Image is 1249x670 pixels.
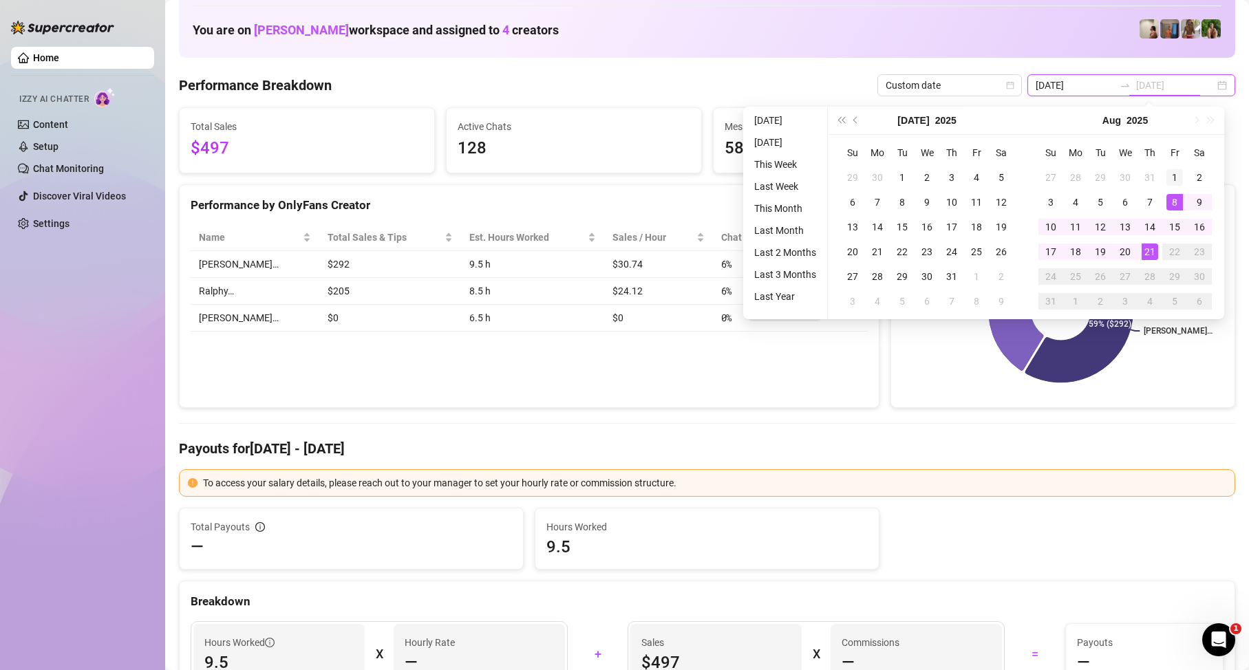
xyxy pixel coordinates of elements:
[1113,264,1138,289] td: 2025-08-27
[1067,194,1084,210] div: 4
[890,264,915,289] td: 2025-07-29
[865,239,890,264] td: 2025-07-21
[612,230,693,245] span: Sales / Hour
[1092,268,1109,285] div: 26
[191,251,319,278] td: [PERSON_NAME]…
[191,592,1224,611] div: Breakdown
[869,219,886,235] div: 14
[33,141,58,152] a: Setup
[1043,244,1059,260] div: 17
[915,165,939,190] td: 2025-07-02
[989,215,1014,239] td: 2025-07-19
[1166,293,1183,310] div: 5
[254,23,349,37] span: [PERSON_NAME]
[749,222,822,239] li: Last Month
[1142,169,1158,186] div: 31
[641,635,791,650] span: Sales
[19,93,89,106] span: Izzy AI Chatter
[1117,268,1133,285] div: 27
[943,169,960,186] div: 3
[721,257,743,272] span: 6 %
[458,136,690,162] span: 128
[319,305,462,332] td: $0
[915,264,939,289] td: 2025-07-30
[749,200,822,217] li: This Month
[1166,219,1183,235] div: 15
[721,230,848,245] span: Chat Conversion
[894,293,910,310] div: 5
[989,165,1014,190] td: 2025-07-05
[191,224,319,251] th: Name
[749,156,822,173] li: This Week
[993,244,1010,260] div: 26
[1166,194,1183,210] div: 8
[604,251,712,278] td: $30.74
[1191,244,1208,260] div: 23
[919,219,935,235] div: 16
[1063,140,1088,165] th: Mo
[1142,268,1158,285] div: 28
[840,190,865,215] td: 2025-07-06
[94,87,116,107] img: AI Chatter
[1202,19,1221,39] img: Nathaniel
[919,293,935,310] div: 6
[865,165,890,190] td: 2025-06-30
[915,140,939,165] th: We
[265,638,275,647] span: info-circle
[964,289,989,314] td: 2025-08-08
[502,23,509,37] span: 4
[865,190,890,215] td: 2025-07-07
[1067,244,1084,260] div: 18
[968,293,985,310] div: 8
[989,264,1014,289] td: 2025-08-02
[1038,215,1063,239] td: 2025-08-10
[964,215,989,239] td: 2025-07-18
[894,194,910,210] div: 8
[1127,107,1148,134] button: Choose a year
[1138,264,1162,289] td: 2025-08-28
[968,169,985,186] div: 4
[713,224,868,251] th: Chat Conversion
[1138,140,1162,165] th: Th
[1138,190,1162,215] td: 2025-08-07
[886,75,1014,96] span: Custom date
[191,136,423,162] span: $497
[179,439,1235,458] h4: Payouts for [DATE] - [DATE]
[833,107,848,134] button: Last year (Control + left)
[33,119,68,130] a: Content
[546,519,868,534] span: Hours Worked
[1187,289,1212,314] td: 2025-09-06
[255,522,265,532] span: info-circle
[1063,215,1088,239] td: 2025-08-11
[1181,19,1200,39] img: Nathaniel
[319,251,462,278] td: $292
[1088,264,1113,289] td: 2025-08-26
[1117,244,1133,260] div: 20
[199,230,300,245] span: Name
[1038,140,1063,165] th: Su
[894,169,910,186] div: 1
[749,288,822,305] li: Last Year
[915,215,939,239] td: 2025-07-16
[869,293,886,310] div: 4
[1166,268,1183,285] div: 29
[1063,239,1088,264] td: 2025-08-18
[1043,293,1059,310] div: 31
[1063,264,1088,289] td: 2025-08-25
[1117,194,1133,210] div: 6
[461,305,604,332] td: 6.5 h
[993,219,1010,235] div: 19
[894,244,910,260] div: 22
[721,310,743,325] span: 0 %
[1187,190,1212,215] td: 2025-08-09
[33,163,104,174] a: Chat Monitoring
[865,140,890,165] th: Mo
[869,268,886,285] div: 28
[1162,165,1187,190] td: 2025-08-01
[894,219,910,235] div: 15
[1113,165,1138,190] td: 2025-07-30
[1202,623,1235,656] iframe: Intercom live chat
[1067,219,1084,235] div: 11
[844,219,861,235] div: 13
[1191,169,1208,186] div: 2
